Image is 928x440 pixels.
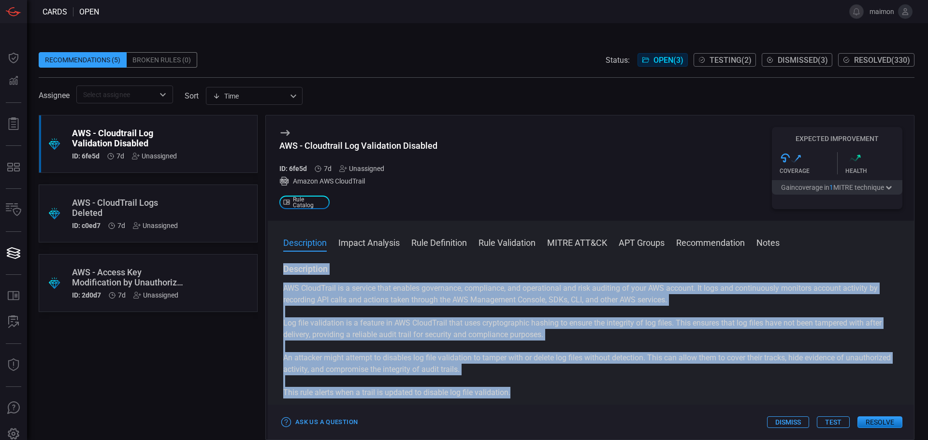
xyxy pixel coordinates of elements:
div: Unassigned [339,165,384,172]
button: Reports [2,113,25,136]
button: Detections [2,70,25,93]
h5: ID: 6fe5d [72,152,100,160]
button: Resolve [857,416,902,428]
label: sort [185,91,199,100]
button: Rule Validation [478,236,536,248]
p: This rule alerts when a trail is updated to disable log file validation. [283,387,899,398]
button: Rule Catalog [2,284,25,308]
button: Ask Us a Question [279,415,360,430]
button: MITRE - Detection Posture [2,156,25,179]
button: Description [283,236,327,248]
span: Testing ( 2 ) [710,56,752,65]
div: AWS - Cloudtrail Log Validation Disabled [72,128,188,148]
button: Notes [756,236,780,248]
div: AWS - Access Key Modification by Unauthorized User [72,267,188,287]
button: Gaincoverage in1MITRE technique [772,180,902,195]
span: Cards [43,7,67,16]
button: Threat Intelligence [2,354,25,377]
div: Coverage [780,168,837,174]
h5: ID: 6fe5d [279,165,307,172]
div: AWS - CloudTrail Logs Deleted [72,198,188,218]
div: Unassigned [133,291,178,299]
p: An attacker might attempt to disables log file validation to tamper with or delete log files with... [283,352,899,375]
div: Recommendations (5) [39,52,127,68]
button: Dashboard [2,46,25,70]
button: Rule Definition [411,236,467,248]
h3: Description [283,263,899,275]
button: APT Groups [619,236,665,248]
h5: ID: c0ed7 [72,222,101,229]
button: MITRE ATT&CK [547,236,607,248]
span: open [79,7,99,16]
h5: Expected Improvement [772,135,902,142]
button: Open(3) [638,53,688,67]
button: Testing(2) [694,53,756,67]
button: Test [817,416,850,428]
button: Impact Analysis [338,236,400,248]
div: Amazon AWS CloudTrail [279,176,437,186]
button: Recommendation [676,236,745,248]
button: Cards [2,241,25,265]
button: Inventory [2,199,25,222]
input: Select assignee [79,88,154,100]
div: Time [213,91,287,101]
span: Aug 19, 2025 11:40 AM [324,165,332,172]
button: Resolved(330) [838,53,914,67]
button: ALERT ANALYSIS [2,311,25,334]
span: Resolved ( 330 ) [854,56,910,65]
span: 1 [829,184,833,191]
div: AWS - Cloudtrail Log Validation Disabled [279,141,437,151]
div: Unassigned [133,222,178,229]
div: Broken Rules (0) [127,52,197,68]
span: Aug 19, 2025 11:40 AM [116,152,124,160]
button: Dismissed(3) [762,53,832,67]
div: Unassigned [132,152,177,160]
span: Status: [606,56,630,65]
span: Dismissed ( 3 ) [778,56,828,65]
span: Rule Catalog [293,197,326,208]
button: Ask Us A Question [2,397,25,420]
p: AWS CloudTrail is a service that enables governance, compliance, and operational and risk auditin... [283,283,899,306]
span: Open ( 3 ) [653,56,683,65]
h5: ID: 2d0d7 [72,291,101,299]
button: Open [156,88,170,101]
button: Dismiss [767,416,809,428]
span: Assignee [39,91,70,100]
span: Aug 19, 2025 11:40 AM [117,222,125,229]
p: Log file validation is a feature in AWS CloudTrail that uses cryptographic hashing to ensure the ... [283,317,899,341]
span: Aug 19, 2025 11:40 AM [118,291,126,299]
span: maimon [868,8,894,15]
div: Health [845,168,903,174]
